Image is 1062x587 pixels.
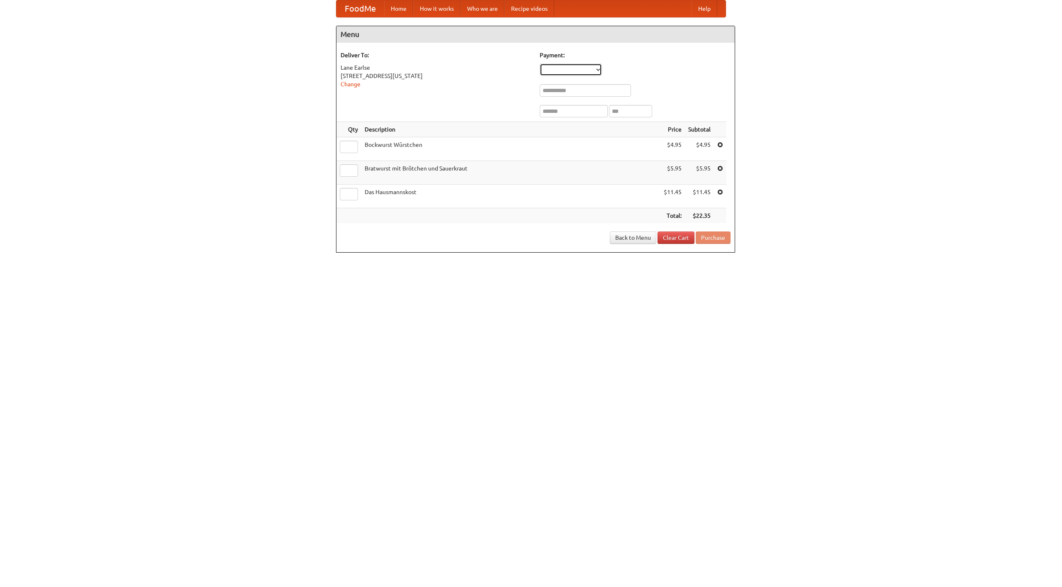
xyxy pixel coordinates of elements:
[685,137,714,161] td: $4.95
[685,161,714,185] td: $5.95
[658,231,694,244] a: Clear Cart
[361,185,660,208] td: Das Hausmannskost
[660,208,685,224] th: Total:
[361,137,660,161] td: Bockwurst Würstchen
[660,122,685,137] th: Price
[685,208,714,224] th: $22.35
[540,51,731,59] h5: Payment:
[341,63,531,72] div: Lane Earlse
[692,0,717,17] a: Help
[336,122,361,137] th: Qty
[361,122,660,137] th: Description
[384,0,413,17] a: Home
[413,0,460,17] a: How it works
[341,72,531,80] div: [STREET_ADDRESS][US_STATE]
[660,161,685,185] td: $5.95
[341,81,360,88] a: Change
[341,51,531,59] h5: Deliver To:
[685,122,714,137] th: Subtotal
[685,185,714,208] td: $11.45
[660,185,685,208] td: $11.45
[361,161,660,185] td: Bratwurst mit Brötchen und Sauerkraut
[696,231,731,244] button: Purchase
[336,26,735,43] h4: Menu
[610,231,656,244] a: Back to Menu
[660,137,685,161] td: $4.95
[336,0,384,17] a: FoodMe
[504,0,554,17] a: Recipe videos
[460,0,504,17] a: Who we are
